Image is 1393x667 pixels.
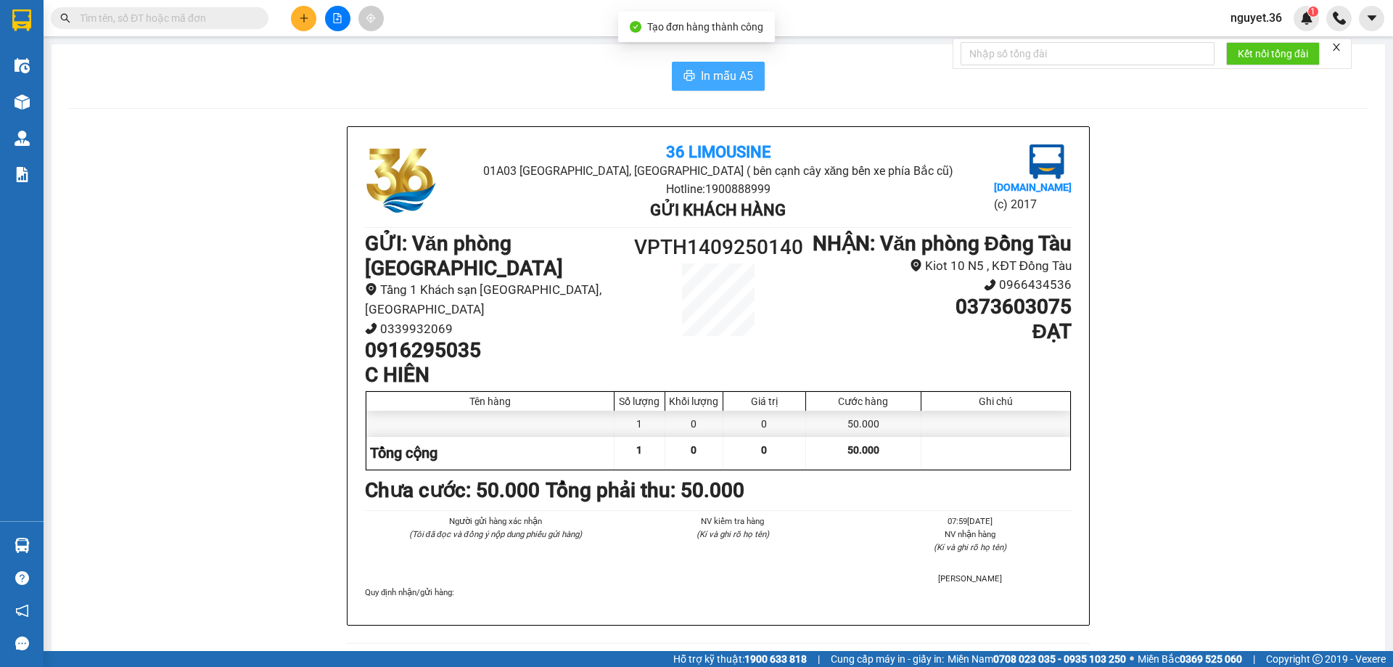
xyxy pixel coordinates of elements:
[370,444,437,462] span: Tổng cộng
[683,70,695,83] span: printer
[365,322,377,335] span: phone
[636,444,642,456] span: 1
[1310,7,1315,17] span: 1
[869,515,1072,528] li: 07:59[DATE]
[15,604,29,618] span: notification
[1359,6,1384,31] button: caret-down
[673,651,807,667] span: Hỗ trợ kỹ thuật:
[365,319,630,339] li: 0339932069
[1253,651,1255,667] span: |
[869,528,1072,541] li: NV nhận hàng
[647,21,763,33] span: Tạo đơn hàng thành công
[15,167,30,182] img: solution-icon
[365,586,1072,599] div: Quy định nhận/gửi hàng :
[994,181,1072,193] b: [DOMAIN_NAME]
[761,444,767,456] span: 0
[1333,12,1346,25] img: phone-icon
[15,637,29,650] span: message
[631,515,834,528] li: NV kiểm tra hàng
[365,232,563,280] b: GỬI : Văn phòng [GEOGRAPHIC_DATA]
[365,338,630,363] h1: 0916295035
[1219,9,1294,27] span: nguyet.36
[366,13,376,23] span: aim
[807,295,1072,319] h1: 0373603075
[672,62,765,91] button: printerIn mẫu A5
[365,478,540,502] b: Chưa cước : 50.000
[15,571,29,585] span: question-circle
[81,36,329,90] li: 01A03 [GEOGRAPHIC_DATA], [GEOGRAPHIC_DATA] ( bên cạnh cây xăng bến xe phía Bắc cũ)
[1180,653,1242,665] strong: 0369 525 060
[546,478,744,502] b: Tổng phải thu: 50.000
[1365,12,1378,25] span: caret-down
[1226,42,1320,65] button: Kết nối tổng đài
[650,201,786,219] b: Gửi khách hàng
[365,363,630,388] h1: C HIÊN
[807,256,1072,276] li: Kiot 10 N5 , KĐT Đồng Tàu
[365,283,377,295] span: environment
[152,17,257,35] b: 36 Limousine
[299,13,309,23] span: plus
[961,42,1215,65] input: Nhập số tổng đài
[665,411,723,437] div: 0
[1331,42,1341,52] span: close
[394,515,596,528] li: Người gửi hàng xác nhận
[60,13,70,23] span: search
[365,144,437,217] img: logo.jpg
[691,444,696,456] span: 0
[615,411,665,437] div: 1
[1130,656,1134,662] span: ⚪️
[806,411,921,437] div: 50.000
[80,10,251,26] input: Tìm tên, số ĐT hoặc mã đơn
[847,444,879,456] span: 50.000
[18,18,91,91] img: logo.jpg
[370,396,610,407] div: Tên hàng
[831,651,944,667] span: Cung cấp máy in - giấy in:
[1300,12,1313,25] img: icon-new-feature
[482,180,953,198] li: Hotline: 1900888999
[813,232,1072,255] b: NHẬN : Văn phòng Đồng Tàu
[934,542,1006,552] i: (Kí và ghi rõ họ tên)
[15,94,30,110] img: warehouse-icon
[1238,46,1308,62] span: Kết nối tổng đài
[358,6,384,31] button: aim
[723,411,806,437] div: 0
[81,90,329,108] li: Hotline: 1900888999
[409,529,582,539] i: (Tôi đã đọc và đồng ý nộp dung phiếu gửi hàng)
[15,131,30,146] img: warehouse-icon
[482,162,953,180] li: 01A03 [GEOGRAPHIC_DATA], [GEOGRAPHIC_DATA] ( bên cạnh cây xăng bến xe phía Bắc cũ)
[807,319,1072,344] h1: ĐẠT
[325,6,350,31] button: file-add
[618,396,661,407] div: Số lượng
[669,396,719,407] div: Khối lượng
[807,275,1072,295] li: 0966434536
[818,651,820,667] span: |
[701,67,753,85] span: In mẫu A5
[1138,651,1242,667] span: Miền Bắc
[948,651,1126,667] span: Miền Nam
[15,58,30,73] img: warehouse-icon
[925,396,1067,407] div: Ghi chú
[365,280,630,319] li: Tầng 1 Khách sạn [GEOGRAPHIC_DATA], [GEOGRAPHIC_DATA]
[696,529,769,539] i: (Kí và ghi rõ họ tên)
[630,232,807,263] h1: VPTH1409250140
[910,259,922,271] span: environment
[727,396,802,407] div: Giá trị
[744,653,807,665] strong: 1900 633 818
[869,572,1072,585] li: [PERSON_NAME]
[1030,144,1064,179] img: logo.jpg
[1308,7,1318,17] sup: 1
[630,21,641,33] span: check-circle
[993,653,1126,665] strong: 0708 023 035 - 0935 103 250
[666,143,771,161] b: 36 Limousine
[15,538,30,553] img: warehouse-icon
[984,279,996,291] span: phone
[332,13,342,23] span: file-add
[810,396,917,407] div: Cước hàng
[12,9,31,31] img: logo-vxr
[994,195,1072,213] li: (c) 2017
[1312,654,1323,664] span: copyright
[291,6,316,31] button: plus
